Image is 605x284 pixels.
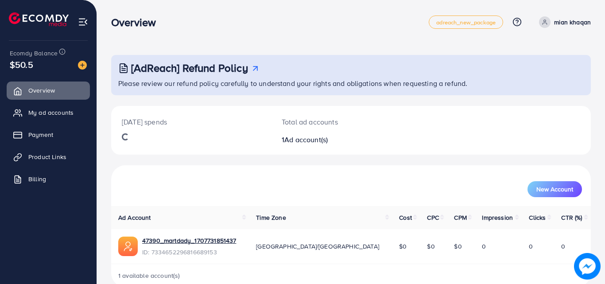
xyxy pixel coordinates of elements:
[28,152,66,161] span: Product Links
[142,236,236,245] a: 47390_martdady_1707731851437
[256,213,286,222] span: Time Zone
[131,62,248,74] h3: [AdReach] Refund Policy
[111,16,163,29] h3: Overview
[7,170,90,188] a: Billing
[284,135,328,144] span: Ad account(s)
[554,17,591,27] p: mian khaqan
[28,86,55,95] span: Overview
[28,108,74,117] span: My ad accounts
[118,78,586,89] p: Please review our refund policy carefully to understand your rights and obligations when requesti...
[427,242,434,251] span: $0
[142,248,236,257] span: ID: 7334652296816689153
[7,126,90,144] a: Payment
[399,242,407,251] span: $0
[529,242,533,251] span: 0
[122,117,260,127] p: [DATE] spends
[78,61,87,70] img: image
[536,186,573,192] span: New Account
[256,242,379,251] span: [GEOGRAPHIC_DATA]/[GEOGRAPHIC_DATA]
[282,117,380,127] p: Total ad accounts
[427,213,438,222] span: CPC
[10,58,33,71] span: $50.5
[527,181,582,197] button: New Account
[454,213,466,222] span: CPM
[482,213,513,222] span: Impression
[9,12,69,26] img: logo
[454,242,462,251] span: $0
[28,175,46,183] span: Billing
[535,16,591,28] a: mian khaqan
[436,19,496,25] span: adreach_new_package
[429,16,503,29] a: adreach_new_package
[7,104,90,121] a: My ad accounts
[561,242,565,251] span: 0
[7,82,90,99] a: Overview
[118,213,151,222] span: Ad Account
[529,213,546,222] span: Clicks
[7,148,90,166] a: Product Links
[482,242,486,251] span: 0
[399,213,412,222] span: Cost
[10,49,58,58] span: Ecomdy Balance
[118,237,138,256] img: ic-ads-acc.e4c84228.svg
[561,213,582,222] span: CTR (%)
[574,253,601,280] img: image
[282,136,380,144] h2: 1
[118,271,180,280] span: 1 available account(s)
[28,130,53,139] span: Payment
[78,17,88,27] img: menu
